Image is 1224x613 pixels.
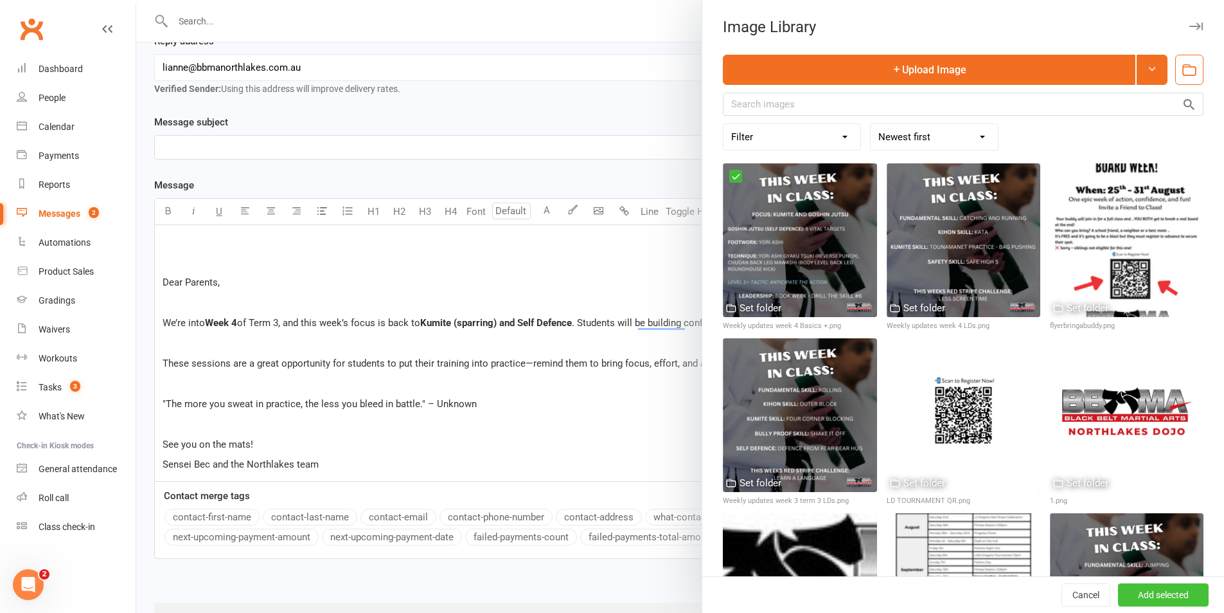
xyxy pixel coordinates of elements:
[39,569,49,580] span: 2
[17,484,136,513] a: Roll call
[17,373,136,402] a: Tasks 3
[723,55,1135,85] button: Upload Image
[39,93,66,103] div: People
[17,84,136,113] a: People
[1067,475,1108,491] div: Set folder
[17,142,136,170] a: Payments
[13,569,44,600] iframe: Intercom live chat
[39,382,62,392] div: Tasks
[740,475,781,491] div: Set folder
[887,163,1040,317] img: Weekly updates week 4 LDs.png
[17,315,136,344] a: Waivers
[723,338,876,492] img: Weekly updates week 3 term 3 LDs.png
[39,208,80,219] div: Messages
[39,237,91,248] div: Automations
[39,151,79,161] div: Payments
[39,64,83,74] div: Dashboard
[39,353,77,363] div: Workouts
[17,513,136,542] a: Class kiosk mode
[70,381,80,392] span: 3
[39,493,69,503] div: Roll call
[39,179,70,190] div: Reports
[17,228,136,257] a: Automations
[39,266,94,277] div: Product Sales
[17,286,136,315] a: Gradings
[17,113,136,142] a: Calendar
[1050,338,1203,492] img: 1.png
[1061,583,1110,607] button: Cancel
[723,163,876,317] img: Weekly updates week 4 Basics +.png
[17,455,136,484] a: General attendance kiosk mode
[39,122,75,132] div: Calendar
[39,411,85,421] div: What's New
[1050,320,1203,332] div: flyerbringabuddy.png
[1050,495,1203,507] div: 1.png
[740,300,781,316] div: Set folder
[17,170,136,199] a: Reports
[723,495,876,507] div: Weekly updates week 3 term 3 LDs.png
[89,207,99,218] span: 2
[1067,300,1108,316] div: Set folder
[17,344,136,373] a: Workouts
[723,320,876,332] div: Weekly updates week 4 Basics +.png
[39,522,95,532] div: Class check-in
[1118,583,1209,607] button: Add selected
[903,300,945,316] div: Set folder
[15,13,48,45] a: Clubworx
[39,324,70,334] div: Waivers
[17,55,136,84] a: Dashboard
[887,495,1040,507] div: LD TOURNAMENT QR.png
[17,199,136,228] a: Messages 2
[702,18,1224,36] div: Image Library
[39,464,117,474] div: General attendance
[887,338,1040,492] img: LD TOURNAMENT QR.png
[903,475,945,491] div: Set folder
[39,295,75,306] div: Gradings
[17,257,136,286] a: Product Sales
[1050,163,1203,317] img: flyerbringabuddy.png
[887,320,1040,332] div: Weekly updates week 4 LDs.png
[723,93,1203,116] input: Search images
[17,402,136,431] a: What's New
